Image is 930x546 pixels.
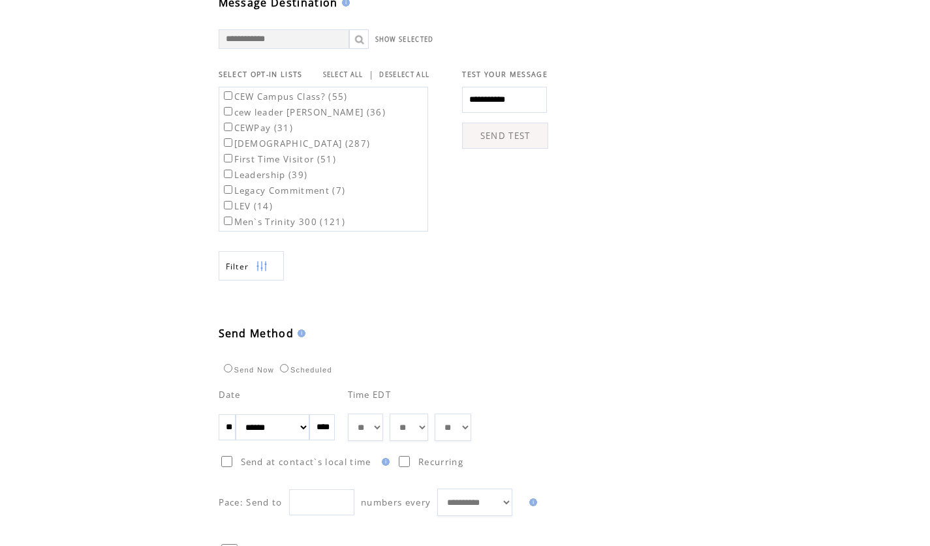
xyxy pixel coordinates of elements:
a: SEND TEST [462,123,548,149]
span: Date [219,389,241,401]
a: SELECT ALL [323,70,364,79]
input: CEWPay (31) [224,123,232,131]
input: [DEMOGRAPHIC_DATA] (287) [224,138,232,147]
label: [DEMOGRAPHIC_DATA] (287) [221,138,371,149]
input: Leadership (39) [224,170,232,178]
img: filters.png [256,252,268,281]
label: Men`s Trinity 300 (121) [221,216,346,228]
label: CEWPay (31) [221,122,294,134]
input: CEW Campus Class? (55) [224,91,232,100]
span: | [369,68,374,80]
span: Send Method [219,326,294,341]
span: TEST YOUR MESSAGE [462,70,548,79]
span: Recurring [418,456,463,468]
label: Scheduled [277,366,332,374]
label: cew leader [PERSON_NAME] (36) [221,106,386,118]
span: numbers every [361,496,431,508]
input: First Time Visitor (51) [224,154,232,162]
span: SELECT OPT-IN LISTS [219,70,303,79]
input: Scheduled [280,364,288,372]
img: help.gif [378,458,390,466]
label: First Time Visitor (51) [221,153,337,165]
a: SHOW SELECTED [375,35,434,44]
label: Leadership (39) [221,169,308,181]
span: Send at contact`s local time [241,456,371,468]
input: LEV (14) [224,201,232,209]
label: Legacy Commitment (7) [221,185,346,196]
input: Men`s Trinity 300 (121) [224,217,232,225]
span: Pace: Send to [219,496,283,508]
input: cew leader [PERSON_NAME] (36) [224,107,232,115]
input: Send Now [224,364,232,372]
a: DESELECT ALL [379,70,429,79]
a: Filter [219,251,284,281]
input: Legacy Commitment (7) [224,185,232,194]
label: LEV (14) [221,200,273,212]
span: Show filters [226,261,249,272]
span: Time EDT [348,389,392,401]
label: CEW Campus Class? (55) [221,91,348,102]
label: Send Now [221,366,274,374]
img: help.gif [294,329,305,337]
img: help.gif [525,498,537,506]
